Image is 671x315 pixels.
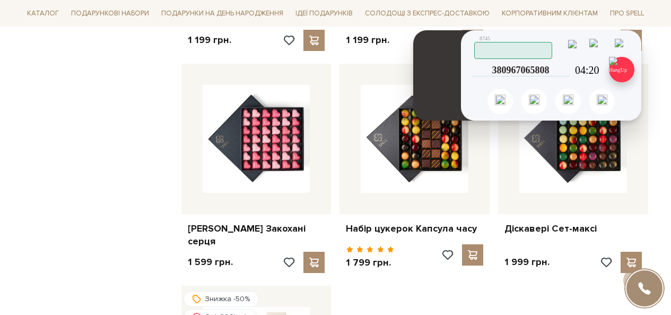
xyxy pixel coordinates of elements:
a: Корпоративним клієнтам [498,4,602,22]
p: 1 599 грн. [188,256,233,268]
p: 1 799 грн. [346,257,394,269]
span: Каталог [23,5,63,22]
a: Набір цукерок Капсула часу [346,223,483,235]
a: Солодощі з експрес-доставкою [361,4,494,22]
span: Ідеї подарунків [291,5,357,22]
div: Знижка -50% [184,291,259,307]
span: Про Spell [606,5,648,22]
p: 1 999 грн. [504,256,550,268]
p: 1 199 грн. [188,34,231,46]
span: Подарунки на День народження [157,5,287,22]
span: Подарункові набори [67,5,153,22]
a: [PERSON_NAME] Закохані серця [188,223,325,248]
a: Діскавері Сет-максі [504,223,642,235]
p: 1 199 грн. [346,34,389,46]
